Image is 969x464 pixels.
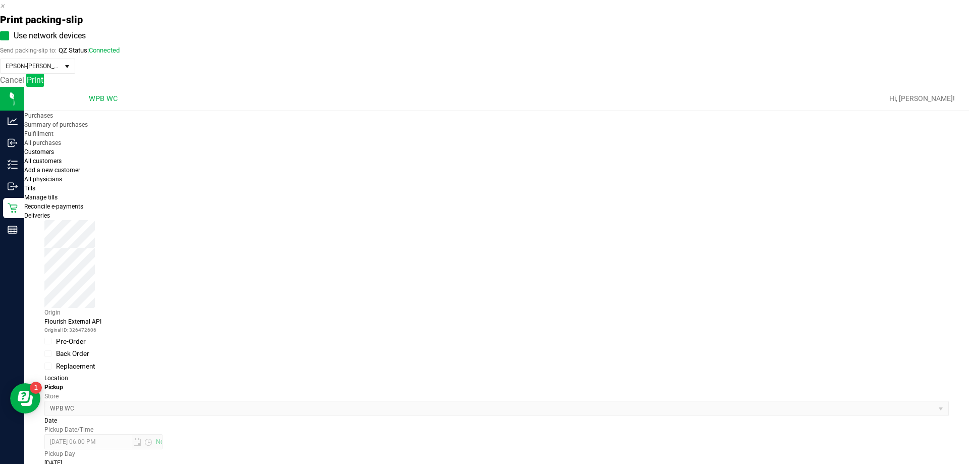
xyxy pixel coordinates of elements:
inline-svg: Reports [8,225,18,235]
label: Origin [44,309,61,316]
div: Replacement [56,361,95,371]
div: Location [44,374,949,383]
span: Deliveries [24,212,50,219]
span: All physicians [24,176,62,183]
span: Open the time view [141,438,155,445]
span: Set Current date [156,438,169,445]
span: select [60,59,75,73]
span: Purchases [24,112,53,119]
div: Back Order [56,348,89,358]
span: QZ Status: [59,46,121,54]
span: Tills [24,185,35,192]
inline-svg: Inventory [8,160,18,170]
label: Pickup Date/Time [44,426,93,433]
span: Open the date view [130,438,144,445]
span: Summary of purchases [24,121,88,128]
img: Flourish Software [5,87,19,111]
span: Connected [89,46,120,54]
span: EPSON-[PERSON_NAME] [1,59,62,73]
button: Print [26,74,44,87]
span: All purchases [24,139,61,146]
label: Store [44,393,59,400]
span: select [934,401,948,416]
span: Customers [24,148,54,156]
span: Hi, [PERSON_NAME]! [889,94,955,102]
div: Date [44,416,949,425]
span: WPB WC [89,94,118,103]
span: WPB WC [45,401,936,416]
iframe: Resource center [10,383,40,414]
span: Print [27,75,43,85]
span: Add a new customer [24,167,80,174]
inline-svg: Inbound [8,138,18,148]
span: Fulfillment [24,130,53,137]
inline-svg: Analytics [8,116,18,126]
inline-svg: Retail [8,203,18,213]
span: All customers [24,158,62,165]
div: Flourish External API [44,317,949,334]
label: Pickup Day [44,450,75,457]
strong: Pickup [44,384,63,391]
iframe: Resource center unread badge [30,382,42,394]
span: Reconcile e-payments [24,203,83,210]
p: Original ID: 326472606 [44,326,949,334]
span: Manage tills [24,194,58,201]
div: Pre-Order [56,336,86,346]
inline-svg: Outbound [8,181,18,191]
